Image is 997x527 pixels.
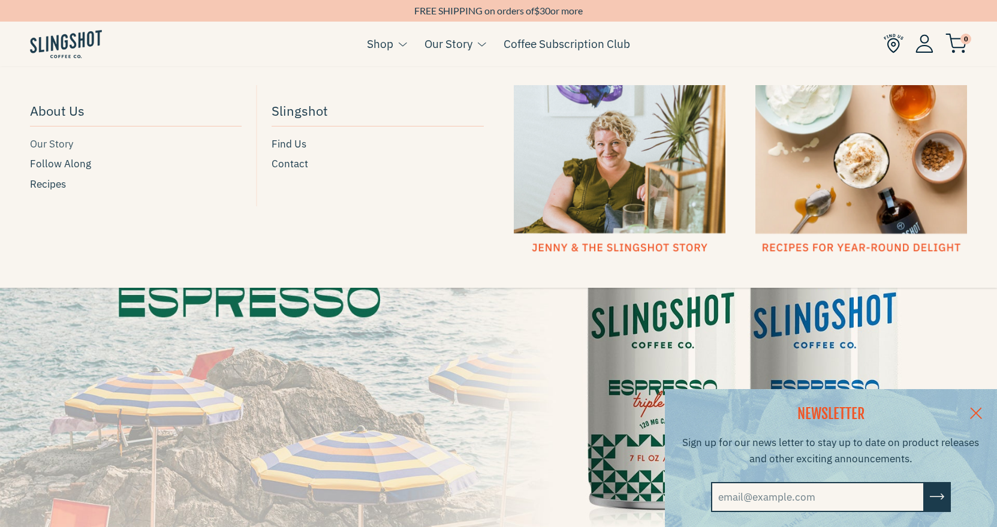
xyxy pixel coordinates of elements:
[30,176,66,192] span: Recipes
[30,100,85,121] span: About Us
[960,34,971,44] span: 0
[945,34,967,53] img: cart
[30,156,242,172] a: Follow Along
[272,156,308,172] span: Contact
[30,136,73,152] span: Our Story
[534,5,540,16] span: $
[272,156,483,172] a: Contact
[272,100,328,121] span: Slingshot
[272,136,483,152] a: Find Us
[424,35,472,53] a: Our Story
[30,136,242,152] a: Our Story
[367,35,393,53] a: Shop
[30,176,242,192] a: Recipes
[504,35,630,53] a: Coffee Subscription Club
[945,37,967,51] a: 0
[915,34,933,53] img: Account
[30,156,91,172] span: Follow Along
[540,5,550,16] span: 30
[681,435,981,467] p: Sign up for our news letter to stay up to date on product releases and other exciting announcements.
[884,34,903,53] img: Find Us
[272,97,483,127] a: Slingshot
[272,136,306,152] span: Find Us
[681,404,981,424] h2: NEWSLETTER
[30,97,242,127] a: About Us
[711,482,924,512] input: email@example.com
